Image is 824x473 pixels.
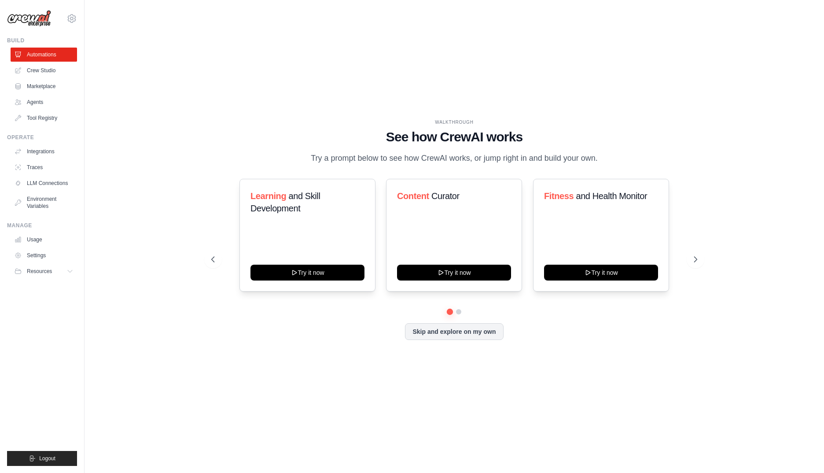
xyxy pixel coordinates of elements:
[397,191,429,201] span: Content
[11,79,77,93] a: Marketplace
[211,129,697,145] h1: See how CrewAI works
[211,119,697,126] div: WALKTHROUGH
[306,152,602,165] p: Try a prompt below to see how CrewAI works, or jump right in and build your own.
[11,111,77,125] a: Tool Registry
[7,222,77,229] div: Manage
[11,192,77,213] a: Environment Variables
[11,48,77,62] a: Automations
[250,191,286,201] span: Learning
[544,265,658,281] button: Try it now
[11,144,77,159] a: Integrations
[7,451,77,466] button: Logout
[544,191,574,201] span: Fitness
[250,265,364,281] button: Try it now
[576,191,647,201] span: and Health Monitor
[431,191,460,201] span: Curator
[11,176,77,190] a: LLM Connections
[27,268,52,275] span: Resources
[11,233,77,247] a: Usage
[405,323,503,340] button: Skip and explore on my own
[397,265,511,281] button: Try it now
[11,160,77,174] a: Traces
[11,264,77,278] button: Resources
[7,10,51,27] img: Logo
[39,455,55,462] span: Logout
[7,37,77,44] div: Build
[11,63,77,78] a: Crew Studio
[7,134,77,141] div: Operate
[11,95,77,109] a: Agents
[11,248,77,262] a: Settings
